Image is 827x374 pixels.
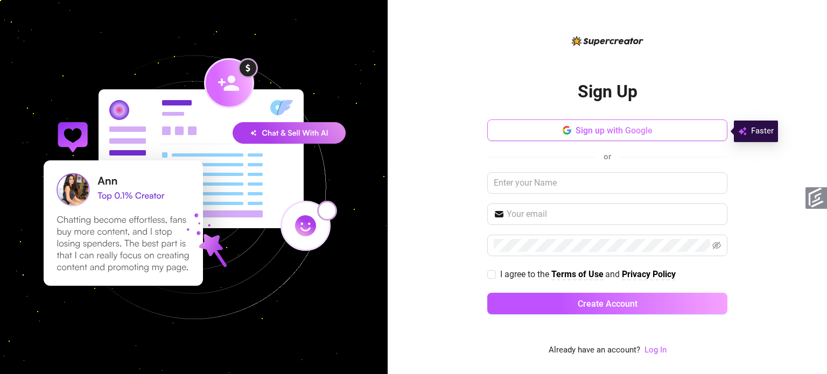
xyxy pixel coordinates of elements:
[576,125,653,136] span: Sign up with Google
[551,269,604,280] a: Terms of Use
[487,172,727,194] input: Enter your Name
[712,241,721,250] span: eye-invisible
[507,208,721,221] input: Your email
[738,125,747,138] img: svg%3e
[622,269,676,280] a: Privacy Policy
[500,269,551,279] span: I agree to the
[578,299,637,309] span: Create Account
[549,344,640,357] span: Already have an account?
[644,345,667,355] a: Log In
[487,293,727,314] button: Create Account
[751,125,774,138] span: Faster
[644,344,667,357] a: Log In
[622,269,676,279] strong: Privacy Policy
[578,81,637,103] h2: Sign Up
[487,119,727,141] button: Sign up with Google
[572,36,643,46] img: logo-BBDzfeDw.svg
[605,269,622,279] span: and
[8,1,380,373] img: signup-background-D0MIrEPF.svg
[551,269,604,279] strong: Terms of Use
[604,152,611,161] span: or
